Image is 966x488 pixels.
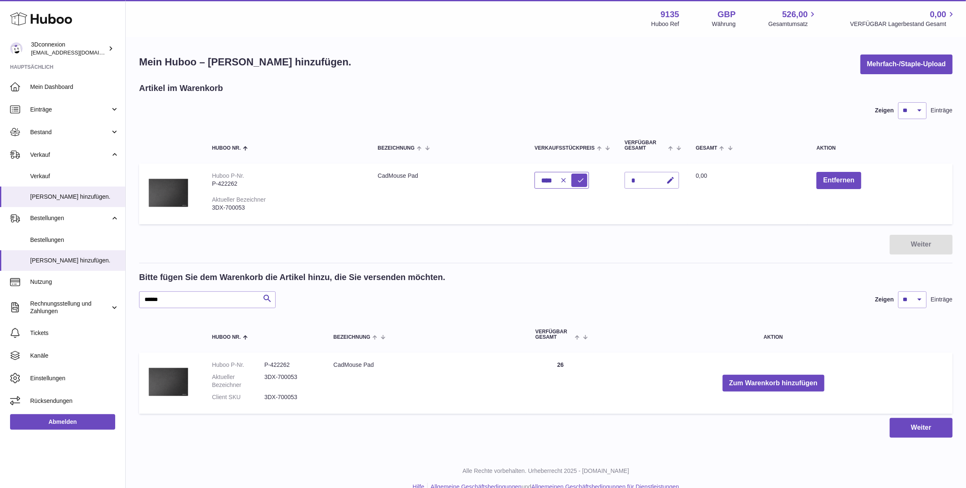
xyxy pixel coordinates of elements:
[30,397,119,405] span: Rücksendungen
[139,272,445,283] h2: Bitte fügen Sie dem Warenkorb die Artikel hinzu, die Sie versenden möchten.
[696,172,707,179] span: 0,00
[31,41,106,57] div: 3Dconnexion
[816,172,861,189] button: Entfernen
[30,278,119,286] span: Nutzung
[875,106,894,114] label: Zeigen
[212,172,244,179] div: Huboo P-Nr.
[147,172,189,214] img: CadMouse Pad
[30,172,119,180] span: Verkauf
[768,9,817,28] a: 526,00 Gesamtumsatz
[30,257,119,265] span: [PERSON_NAME] hinzufügen.
[212,180,361,188] div: P-422262
[30,193,119,201] span: [PERSON_NAME] hinzufügen.
[212,393,264,401] dt: Client SKU
[264,361,317,369] dd: P-422262
[212,335,241,340] span: Huboo Nr.
[651,20,679,28] div: Huboo Ref
[527,353,594,414] td: 26
[718,9,736,20] strong: GBP
[30,106,110,114] span: Einträge
[875,296,894,304] label: Zeigen
[30,128,110,136] span: Bestand
[625,140,666,151] span: VERFÜGBAR Gesamt
[378,145,415,151] span: Bezeichnung
[696,145,717,151] span: Gesamt
[264,393,317,401] dd: 3DX-700053
[147,361,189,403] img: CadMouse Pad
[31,49,123,56] span: [EMAIL_ADDRESS][DOMAIN_NAME]
[594,321,953,348] th: Aktion
[212,373,264,389] dt: Aktueller Bezeichner
[30,300,110,316] span: Rechnungsstellung und Zahlungen
[782,9,808,20] span: 526,00
[30,214,110,222] span: Bestellungen
[850,20,956,28] span: VERFÜGBAR Lagerbestand Gesamt
[816,145,944,151] div: Aktion
[139,83,223,94] h2: Artikel im Warenkorb
[535,329,573,340] span: VERFÜGBAR Gesamt
[212,204,361,212] div: 3DX-700053
[931,106,953,114] span: Einträge
[264,373,317,389] dd: 3DX-700053
[212,145,241,151] span: Huboo Nr.
[369,164,527,224] td: CadMouse Pad
[212,361,264,369] dt: Huboo P-Nr.
[212,196,266,203] div: Aktueller Bezeichner
[931,296,953,304] span: Einträge
[139,55,351,69] h1: Mein Huboo – [PERSON_NAME] hinzufügen.
[930,9,946,20] span: 0,00
[10,42,23,55] img: order_eu@3dconnexion.com
[30,374,119,382] span: Einstellungen
[860,55,953,74] button: Mehrfach-/Staple-Upload
[333,335,370,340] span: Bezeichnung
[325,353,527,414] td: CadMouse Pad
[661,9,679,20] strong: 9135
[535,145,594,151] span: Verkaufsstückpreis
[10,414,115,429] a: Abmelden
[712,20,736,28] div: Währung
[850,9,956,28] a: 0,00 VERFÜGBAR Lagerbestand Gesamt
[890,418,953,438] button: Weiter
[768,20,817,28] span: Gesamtumsatz
[30,151,110,159] span: Verkauf
[30,83,119,91] span: Mein Dashboard
[30,329,119,337] span: Tickets
[30,236,119,244] span: Bestellungen
[132,467,959,475] p: Alle Rechte vorbehalten. Urheberrecht 2025 - [DOMAIN_NAME]
[30,352,119,360] span: Kanäle
[723,375,824,392] button: Zum Warenkorb hinzufügen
